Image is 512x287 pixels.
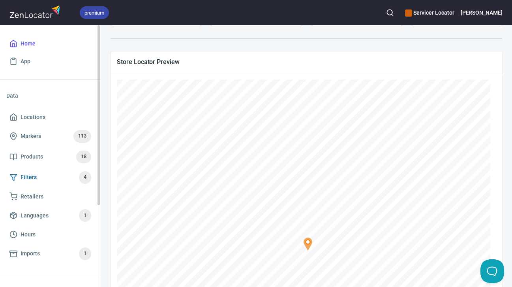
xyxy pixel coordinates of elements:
a: Home [6,35,94,53]
a: App [6,53,94,70]
a: Filters4 [6,167,94,188]
a: Imports1 [6,244,94,264]
span: 18 [76,152,91,161]
a: Hours [6,226,94,244]
span: 4 [79,173,91,182]
span: 113 [73,132,91,141]
iframe: Help Scout Beacon - Open [480,259,504,283]
span: Home [21,39,36,49]
span: Filters [21,172,37,182]
button: [PERSON_NAME] [461,4,503,21]
a: Markers113 [6,126,94,147]
button: color-CE600E [405,9,412,17]
span: premium [80,9,109,17]
span: Languages [21,211,49,221]
span: Products [21,152,43,162]
h6: Servicer Locator [405,8,454,17]
h6: [PERSON_NAME] [461,8,503,17]
a: Locations [6,108,94,126]
span: Markers [21,131,41,141]
span: Retailers [21,192,43,202]
a: Products18 [6,147,94,167]
span: Imports [21,249,40,259]
a: Languages1 [6,205,94,226]
span: 1 [79,211,91,220]
span: App [21,57,30,66]
img: zenlocator [9,3,62,20]
span: Hours [21,230,36,240]
div: premium [80,6,109,19]
a: Retailers [6,188,94,206]
span: Store Locator Preview [117,58,496,66]
span: 1 [79,249,91,258]
li: Data [6,86,94,105]
span: Locations [21,112,45,122]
